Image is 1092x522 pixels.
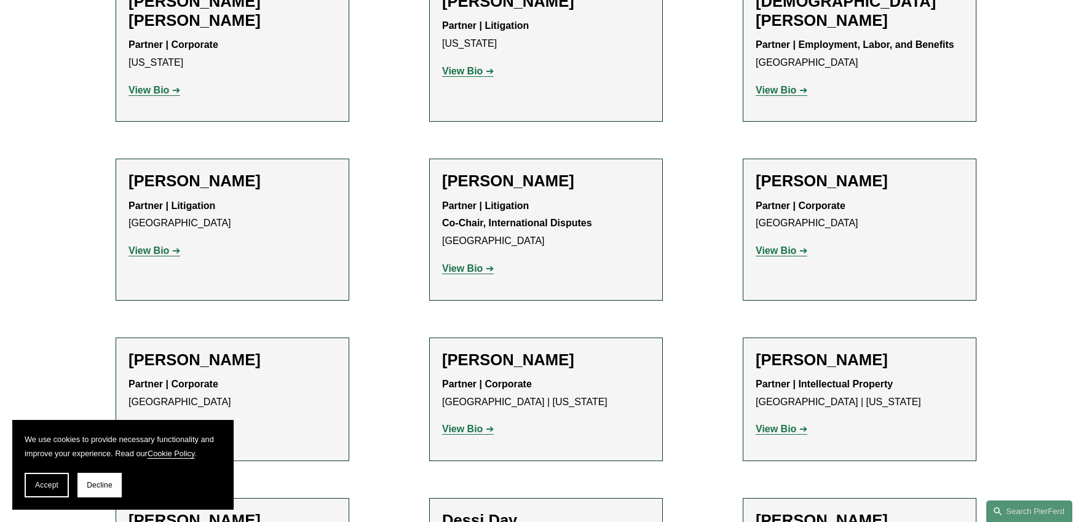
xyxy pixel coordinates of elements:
a: Cookie Policy [148,449,195,458]
a: View Bio [756,424,807,434]
p: We use cookies to provide necessary functionality and improve your experience. Read our . [25,432,221,461]
a: View Bio [129,85,180,95]
span: Accept [35,481,58,489]
strong: Partner | Corporate [756,200,845,211]
h2: [PERSON_NAME] [129,350,336,370]
strong: Partner | Litigation Co-Chair, International Disputes [442,200,592,229]
p: [GEOGRAPHIC_DATA] [442,197,650,250]
h2: [PERSON_NAME] [129,172,336,191]
p: [GEOGRAPHIC_DATA] | [US_STATE] [756,376,963,411]
section: Cookie banner [12,420,234,510]
strong: Partner | Corporate [129,39,218,50]
strong: Partner | Litigation [442,20,529,31]
strong: View Bio [756,424,796,434]
a: View Bio [442,424,494,434]
strong: View Bio [442,424,483,434]
a: View Bio [756,245,807,256]
h2: [PERSON_NAME] [756,172,963,191]
p: [GEOGRAPHIC_DATA] [756,36,963,72]
strong: View Bio [442,263,483,274]
strong: View Bio [756,85,796,95]
strong: Partner | Intellectual Property [756,379,893,389]
button: Decline [77,473,122,497]
p: [GEOGRAPHIC_DATA] [756,197,963,233]
h2: [PERSON_NAME] [756,350,963,370]
button: Accept [25,473,69,497]
strong: Partner | Litigation [129,200,215,211]
strong: Partner | Employment, Labor, and Benefits [756,39,954,50]
p: [US_STATE] [442,17,650,53]
a: View Bio [756,85,807,95]
strong: View Bio [129,245,169,256]
a: View Bio [442,66,494,76]
a: Search this site [986,500,1072,522]
p: [GEOGRAPHIC_DATA] [129,376,336,411]
strong: Partner | Corporate [442,379,532,389]
strong: View Bio [442,66,483,76]
p: [US_STATE] [129,36,336,72]
strong: Partner | Corporate [129,379,218,389]
a: View Bio [129,245,180,256]
strong: View Bio [129,85,169,95]
h2: [PERSON_NAME] [442,172,650,191]
h2: [PERSON_NAME] [442,350,650,370]
a: View Bio [442,263,494,274]
span: Decline [87,481,113,489]
p: [GEOGRAPHIC_DATA] [129,197,336,233]
p: [GEOGRAPHIC_DATA] | [US_STATE] [442,376,650,411]
strong: View Bio [756,245,796,256]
